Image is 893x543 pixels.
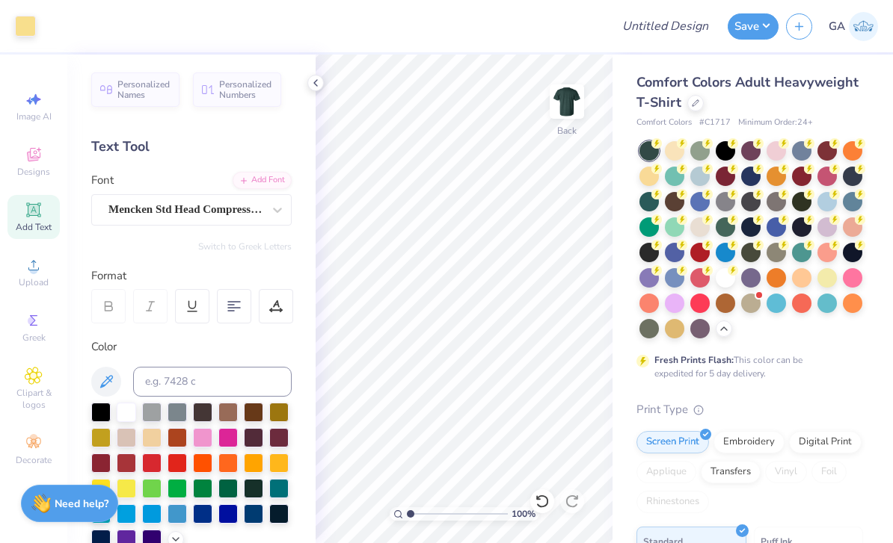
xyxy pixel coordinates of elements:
[636,491,709,513] div: Rhinestones
[22,332,46,344] span: Greek
[133,367,292,397] input: e.g. 7428 c
[19,276,49,288] span: Upload
[699,117,731,129] span: # C1717
[728,13,779,40] button: Save
[654,353,838,380] div: This color can be expedited for 5 day delivery.
[91,338,292,356] div: Color
[557,124,577,137] div: Back
[789,431,862,453] div: Digital Print
[654,354,734,366] strong: Fresh Prints Flash:
[16,454,52,466] span: Decorate
[636,461,696,483] div: Applique
[829,12,878,41] a: GA
[765,461,807,483] div: Vinyl
[55,497,108,511] strong: Need help?
[91,172,114,189] label: Font
[636,431,709,453] div: Screen Print
[636,73,859,111] span: Comfort Colors Adult Heavyweight T-Shirt
[7,387,60,411] span: Clipart & logos
[610,11,720,41] input: Untitled Design
[91,267,293,285] div: Format
[16,111,52,122] span: Image AI
[16,221,52,233] span: Add Text
[219,79,272,100] span: Personalized Numbers
[198,241,292,252] button: Switch to Greek Letters
[811,461,847,483] div: Foil
[636,117,692,129] span: Comfort Colors
[91,137,292,157] div: Text Tool
[512,507,536,521] span: 100 %
[233,172,292,189] div: Add Font
[829,18,845,35] span: GA
[714,431,785,453] div: Embroidery
[636,401,863,418] div: Print Type
[552,87,582,117] img: Back
[849,12,878,41] img: Gaurisha Aggarwal
[701,461,761,483] div: Transfers
[117,79,171,100] span: Personalized Names
[738,117,813,129] span: Minimum Order: 24 +
[17,166,50,178] span: Designs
